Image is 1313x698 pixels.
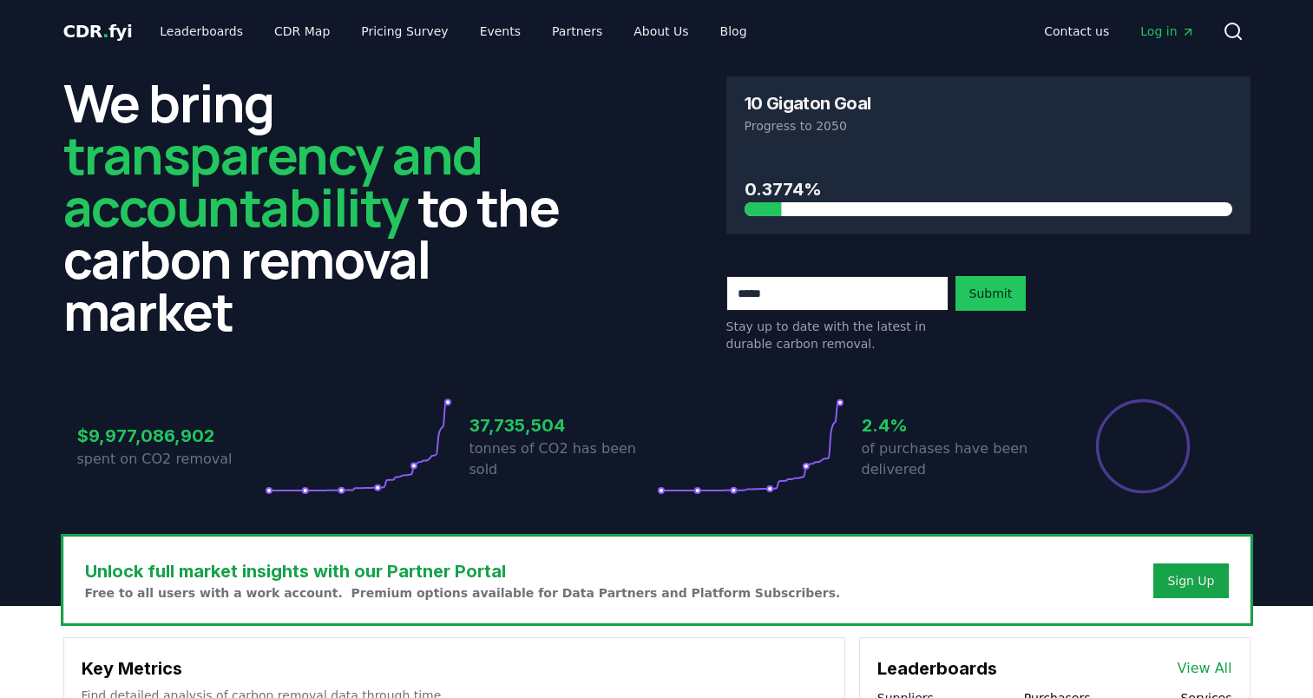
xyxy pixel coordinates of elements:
[1178,658,1232,679] a: View All
[469,438,657,480] p: tonnes of CO2 has been sold
[955,276,1027,311] button: Submit
[1140,23,1194,40] span: Log in
[1153,563,1228,598] button: Sign Up
[1030,16,1208,47] nav: Main
[146,16,760,47] nav: Main
[745,117,1232,135] p: Progress to 2050
[85,558,841,584] h3: Unlock full market insights with our Partner Portal
[146,16,257,47] a: Leaderboards
[745,95,871,112] h3: 10 Gigaton Goal
[63,21,133,42] span: CDR fyi
[538,16,616,47] a: Partners
[102,21,108,42] span: .
[726,318,949,352] p: Stay up to date with the latest in durable carbon removal.
[63,76,588,337] h2: We bring to the carbon removal market
[706,16,761,47] a: Blog
[1094,398,1192,495] div: Percentage of sales delivered
[85,584,841,602] p: Free to all users with a work account. Premium options available for Data Partners and Platform S...
[347,16,462,47] a: Pricing Survey
[82,655,827,682] h3: Key Metrics
[1167,572,1214,589] a: Sign Up
[862,438,1049,480] p: of purchases have been delivered
[77,449,265,470] p: spent on CO2 removal
[63,119,483,242] span: transparency and accountability
[862,412,1049,438] h3: 2.4%
[63,19,133,43] a: CDR.fyi
[1030,16,1123,47] a: Contact us
[745,176,1232,202] h3: 0.3774%
[77,423,265,449] h3: $9,977,086,902
[877,655,997,682] h3: Leaderboards
[620,16,702,47] a: About Us
[469,412,657,438] h3: 37,735,504
[1126,16,1208,47] a: Log in
[260,16,344,47] a: CDR Map
[466,16,535,47] a: Events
